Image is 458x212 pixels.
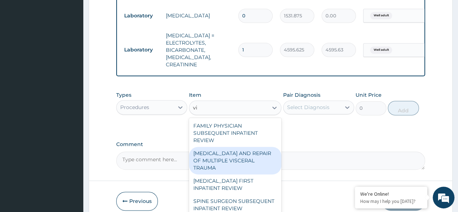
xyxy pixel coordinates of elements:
button: Add [388,101,419,115]
div: Select Diagnosis [287,104,329,111]
div: Chat with us now [38,41,122,50]
div: Minimize live chat window [119,4,136,21]
td: [MEDICAL_DATA] = ELECTROLYTES, BICARBONATE, [MEDICAL_DATA], CREATININE [162,28,235,72]
label: Pair Diagnosis [283,91,320,99]
label: Item [189,91,201,99]
div: FAMILY PHYSICIAN SUBSEQUENT INPATIENT REVIEW [189,119,282,147]
textarea: Type your message and hit 'Enter' [4,138,138,163]
td: Laboratory [121,9,162,22]
div: [MEDICAL_DATA] FIRST INPATIENT REVIEW [189,174,282,195]
label: Unit Price [356,91,382,99]
div: Procedures [120,104,149,111]
p: How may I help you today? [360,198,422,204]
div: [MEDICAL_DATA] AND REPAIR OF MULTIPLE VISCERAL TRAUMA [189,147,282,174]
span: Well adult [370,46,392,54]
span: We're online! [42,61,100,134]
div: We're Online! [360,191,422,197]
label: Types [116,92,131,98]
button: Previous [116,192,158,211]
td: Laboratory [121,43,162,57]
td: [MEDICAL_DATA] [162,8,235,23]
label: Comment [116,141,425,147]
img: d_794563401_company_1708531726252_794563401 [13,36,29,54]
span: Well adult [370,12,392,19]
